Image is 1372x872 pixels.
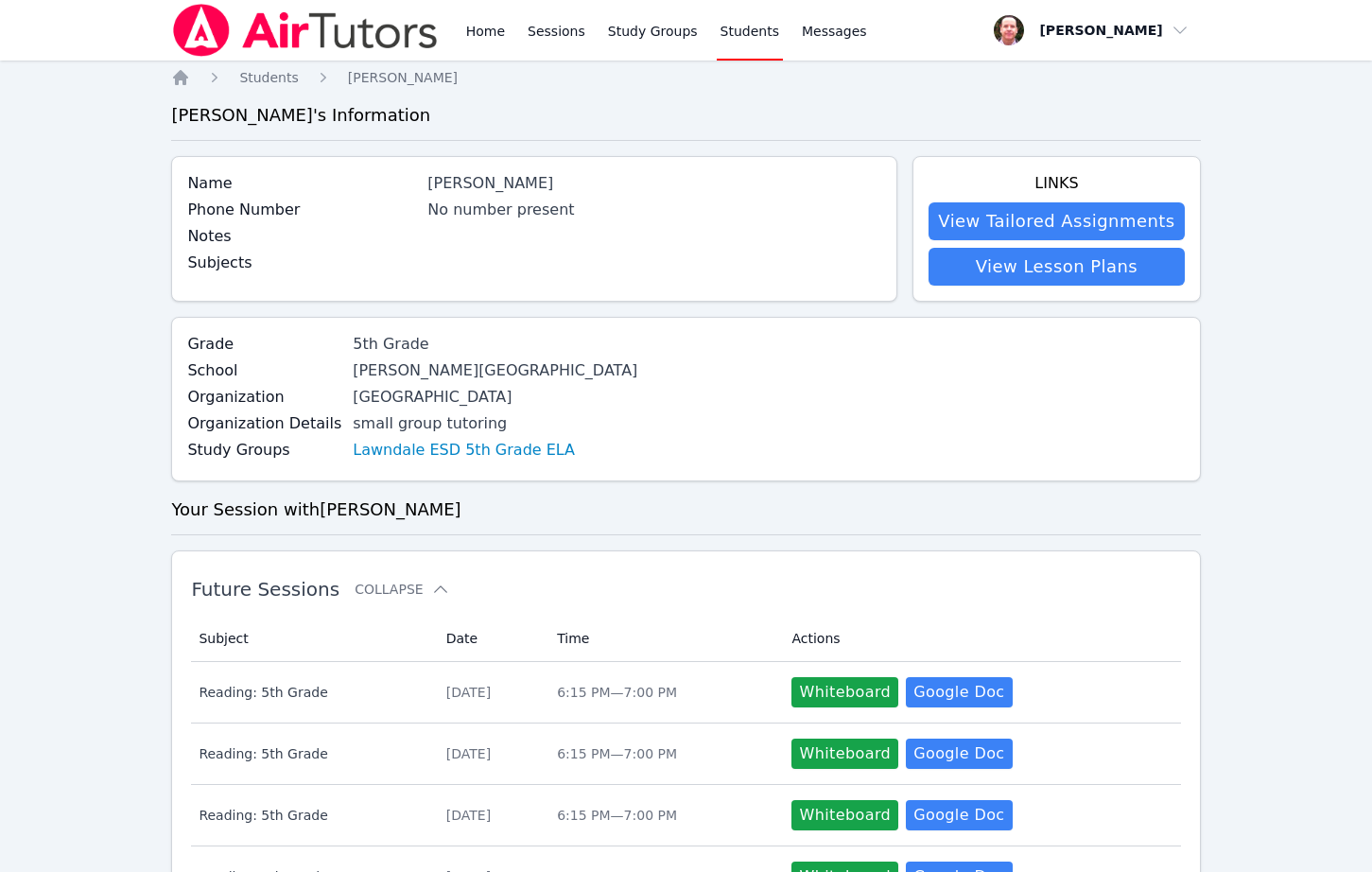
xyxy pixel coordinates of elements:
[906,800,1012,830] a: Google Doc
[187,172,416,195] label: Name
[187,412,341,435] label: Organization Details
[187,199,416,221] label: Phone Number
[191,662,1180,724] tr: Reading: 5th Grade[DATE]6:15 PM—7:00 PMWhiteboardGoogle Doc
[446,683,534,702] div: [DATE]
[427,172,881,195] div: [PERSON_NAME]
[353,359,657,382] div: [PERSON_NAME][GEOGRAPHIC_DATA]
[191,616,434,662] th: Subject
[557,808,677,823] span: 6:15 PM — 7:00 PM
[791,677,898,707] button: Whiteboard
[929,202,1184,240] a: View Tailored Assignments
[199,683,423,702] span: Reading: 5th Grade
[187,225,416,248] label: Notes
[171,68,1200,87] nav: Breadcrumb
[791,739,898,769] button: Whiteboard
[187,439,341,462] label: Study Groups
[348,70,458,85] span: [PERSON_NAME]
[239,70,298,85] span: Students
[191,578,339,601] span: Future Sessions
[353,412,657,435] div: small group tutoring
[171,497,1200,523] h3: Your Session with [PERSON_NAME]
[199,744,423,763] span: Reading: 5th Grade
[171,102,1200,129] h3: [PERSON_NAME] 's Information
[427,199,881,221] div: No number present
[546,616,780,662] th: Time
[446,744,534,763] div: [DATE]
[171,4,439,57] img: Air Tutors
[791,800,898,830] button: Whiteboard
[187,333,341,356] label: Grade
[187,386,341,409] label: Organization
[187,252,416,274] label: Subjects
[355,580,449,599] button: Collapse
[929,248,1184,286] a: View Lesson Plans
[557,685,677,700] span: 6:15 PM — 7:00 PM
[780,616,1180,662] th: Actions
[348,68,458,87] a: [PERSON_NAME]
[906,677,1012,707] a: Google Doc
[435,616,546,662] th: Date
[929,172,1184,195] h4: Links
[187,359,341,382] label: School
[802,22,867,41] span: Messages
[353,333,657,356] div: 5th Grade
[199,806,423,825] span: Reading: 5th Grade
[906,739,1012,769] a: Google Doc
[191,785,1180,846] tr: Reading: 5th Grade[DATE]6:15 PM—7:00 PMWhiteboardGoogle Doc
[239,68,298,87] a: Students
[353,386,657,409] div: [GEOGRAPHIC_DATA]
[446,806,534,825] div: [DATE]
[191,724,1180,785] tr: Reading: 5th Grade[DATE]6:15 PM—7:00 PMWhiteboardGoogle Doc
[557,746,677,761] span: 6:15 PM — 7:00 PM
[353,439,575,462] a: Lawndale ESD 5th Grade ELA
